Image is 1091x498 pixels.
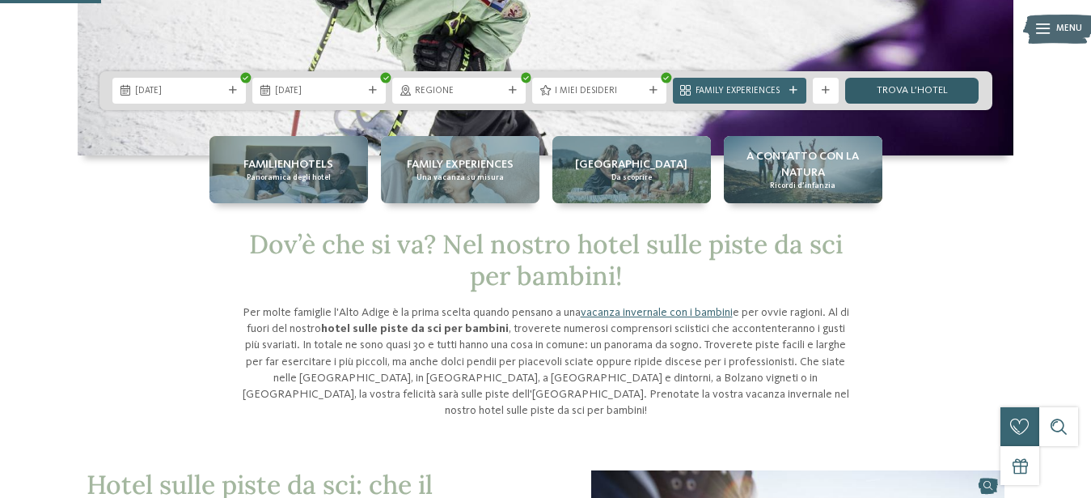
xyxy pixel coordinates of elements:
span: Da scoprire [611,172,652,183]
span: I miei desideri [555,85,643,98]
a: trova l’hotel [845,78,979,104]
a: vacanza invernale con i bambini [581,307,733,318]
span: Panoramica degli hotel [247,172,331,183]
span: Family Experiences [696,85,784,98]
span: Regione [415,85,503,98]
a: Hotel sulle piste da sci per bambini: divertimento senza confini [GEOGRAPHIC_DATA] Da scoprire [552,136,711,203]
span: A contatto con la natura [730,148,876,181]
a: Hotel sulle piste da sci per bambini: divertimento senza confini Familienhotels Panoramica degli ... [209,136,368,203]
a: Hotel sulle piste da sci per bambini: divertimento senza confini A contatto con la natura Ricordi... [724,136,882,203]
span: Ricordi d’infanzia [770,181,835,191]
span: Familienhotels [243,156,333,172]
span: [DATE] [135,85,223,98]
span: [DATE] [275,85,363,98]
span: Una vacanza su misura [417,172,504,183]
p: Per molte famiglie l'Alto Adige è la prima scelta quando pensano a una e per ovvie ragioni. Al di... [239,304,853,419]
strong: hotel sulle piste da sci per bambini [321,323,509,334]
span: [GEOGRAPHIC_DATA] [575,156,687,172]
span: Dov’è che si va? Nel nostro hotel sulle piste da sci per bambini! [249,228,843,292]
span: Family experiences [407,156,514,172]
a: Hotel sulle piste da sci per bambini: divertimento senza confini Family experiences Una vacanza s... [381,136,539,203]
